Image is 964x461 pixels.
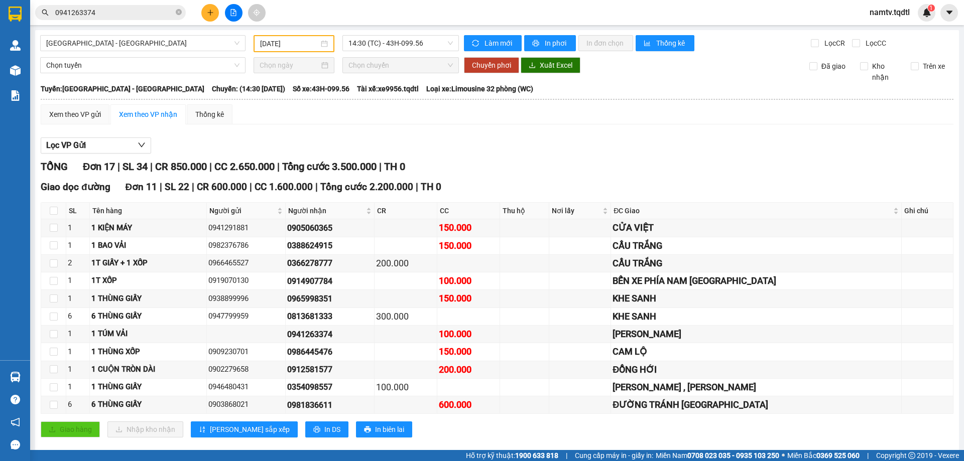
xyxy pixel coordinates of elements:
[165,181,189,193] span: SL 22
[439,291,498,305] div: 150.000
[287,328,373,341] div: 0941263374
[472,40,480,48] span: sync
[439,363,498,377] div: 200.000
[119,109,177,120] div: Xem theo VP nhận
[287,399,373,411] div: 0981836611
[248,4,266,22] button: aim
[68,399,88,411] div: 6
[68,240,88,252] div: 1
[613,327,900,341] div: [PERSON_NAME]
[379,161,382,173] span: |
[540,60,572,71] span: Xuất Excel
[500,203,549,219] th: Thu hộ
[416,181,418,193] span: |
[287,222,373,234] div: 0905060365
[439,398,498,412] div: 600.000
[260,60,319,71] input: Chọn ngày
[375,203,437,219] th: CR
[250,181,252,193] span: |
[656,450,779,461] span: Miền Nam
[820,38,847,49] span: Lọc CR
[862,38,888,49] span: Lọc CC
[867,450,869,461] span: |
[356,421,412,437] button: printerIn biên lai
[324,424,340,435] span: In DS
[787,450,860,461] span: Miền Bắc
[521,57,580,73] button: downloadXuất Excel
[315,181,318,193] span: |
[197,181,247,193] span: CR 600.000
[208,346,284,358] div: 0909230701
[214,161,275,173] span: CC 2.650.000
[91,293,205,305] div: 1 THÙNG GIẤY
[107,421,183,437] button: downloadNhập kho nhận
[208,293,284,305] div: 0938899996
[91,311,205,323] div: 6 THÙNG GIẤY
[288,205,364,216] span: Người nhận
[68,257,88,269] div: 2
[929,5,933,12] span: 1
[613,398,900,412] div: ĐƯỜNG TRÁNH [GEOGRAPHIC_DATA]
[91,399,205,411] div: 6 THÙNG GIẤY
[515,451,558,459] strong: 1900 633 818
[207,9,214,16] span: plus
[348,58,453,73] span: Chọn chuyến
[437,203,500,219] th: CC
[41,85,204,93] b: Tuyến: [GEOGRAPHIC_DATA] - [GEOGRAPHIC_DATA]
[384,161,405,173] span: TH 0
[176,8,182,18] span: close-circle
[466,450,558,461] span: Hỗ trợ kỹ thuật:
[439,221,498,235] div: 150.000
[10,40,21,51] img: warehouse-icon
[439,274,498,288] div: 100.000
[348,36,453,51] span: 14:30 (TC) - 43H-099.56
[464,35,522,51] button: syncLàm mới
[41,181,110,193] span: Giao dọc đường
[320,181,413,193] span: Tổng cước 2.200.000
[287,363,373,376] div: 0912581577
[41,421,100,437] button: uploadGiao hàng
[10,65,21,76] img: warehouse-icon
[68,222,88,234] div: 1
[68,311,88,323] div: 6
[287,346,373,358] div: 0986445476
[176,9,182,15] span: close-circle
[91,328,205,340] div: 1 TÚM VẢI
[566,450,567,461] span: |
[91,381,205,393] div: 1 THÙNG GIẤY
[41,161,68,173] span: TỔNG
[464,57,519,73] button: Chuyển phơi
[945,8,954,17] span: caret-down
[208,364,284,376] div: 0902279658
[529,62,536,70] span: download
[126,181,158,193] span: Đơn 11
[614,205,891,216] span: ĐC Giao
[49,109,101,120] div: Xem theo VP gửi
[613,380,900,394] div: [PERSON_NAME] , [PERSON_NAME]
[575,450,653,461] span: Cung cấp máy in - giấy in:
[68,364,88,376] div: 1
[208,240,284,252] div: 0982376786
[376,380,435,394] div: 100.000
[305,421,348,437] button: printerIn DS
[613,221,900,235] div: CỬA VIỆT
[868,61,903,83] span: Kho nhận
[253,9,260,16] span: aim
[225,4,243,22] button: file-add
[940,4,958,22] button: caret-down
[160,181,162,193] span: |
[485,38,514,49] span: Làm mới
[11,395,20,404] span: question-circle
[287,257,373,269] div: 0366278777
[208,275,284,287] div: 0919070130
[782,453,785,457] span: ⚪️
[902,203,953,219] th: Ghi chú
[277,161,280,173] span: |
[426,83,533,94] span: Loại xe: Limousine 32 phòng (WC)
[192,181,194,193] span: |
[613,256,900,270] div: CẦU TRẮNG
[545,38,568,49] span: In phơi
[255,181,313,193] span: CC 1.600.000
[11,417,20,427] span: notification
[376,310,435,324] div: 300.000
